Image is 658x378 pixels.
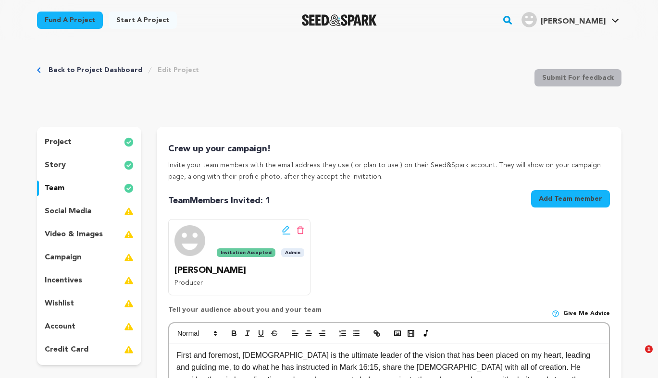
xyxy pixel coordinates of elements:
p: incentives [45,275,82,286]
p: Tell your audience about you and your team [168,305,322,322]
a: Start a project [109,12,177,29]
p: Team : 1 [168,194,271,208]
span: Producer [174,280,203,286]
p: Invite your team members with the email address they use ( or plan to use ) on their Seed&Spark a... [168,160,609,183]
button: account [37,319,142,334]
p: wishlist [45,298,74,309]
button: story [37,158,142,173]
button: team [37,181,142,196]
p: team [45,183,64,194]
p: credit card [45,344,88,355]
button: social media [37,204,142,219]
img: warning-full.svg [124,321,134,332]
img: warning-full.svg [124,252,134,263]
img: warning-full.svg [124,298,134,309]
button: credit card [37,342,142,357]
p: story [45,159,66,171]
span: Members Invited [190,196,261,205]
div: Breadcrumb [37,65,199,75]
p: social media [45,206,91,217]
img: warning-full.svg [124,229,134,240]
img: help-circle.svg [552,310,559,317]
span: Brittany L.'s Profile [520,10,621,30]
img: check-circle-full.svg [124,183,134,194]
button: campaign [37,250,142,265]
span: [PERSON_NAME] [541,18,606,25]
img: warning-full.svg [124,206,134,217]
button: Submit For feedback [534,69,621,86]
a: Edit Project [158,65,199,75]
div: Brittany L.'s Profile [521,12,606,27]
span: Admin [281,248,304,257]
p: video & images [45,229,103,240]
img: check-circle-full.svg [124,136,134,148]
img: warning-full.svg [124,275,134,286]
p: campaign [45,252,81,263]
span: 1 [645,345,653,353]
span: Invitation Accepted [217,248,275,257]
iframe: Intercom live chat [625,345,648,368]
a: Back to Project Dashboard [49,65,142,75]
a: Brittany L.'s Profile [520,10,621,27]
p: account [45,321,75,332]
button: video & images [37,227,142,242]
p: Crew up your campaign! [168,142,609,156]
img: user.png [521,12,537,27]
button: Add Team member [531,190,610,207]
a: Seed&Spark Homepage [302,14,377,26]
button: project [37,134,142,150]
span: Give me advice [563,310,610,317]
img: Seed&Spark Logo Dark Mode [302,14,377,26]
p: project [45,136,72,148]
img: team picture [174,225,205,256]
p: [PERSON_NAME] [174,264,304,278]
img: warning-full.svg [124,344,134,355]
button: wishlist [37,296,142,311]
a: Fund a project [37,12,103,29]
img: check-circle-full.svg [124,159,134,171]
button: incentives [37,273,142,288]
